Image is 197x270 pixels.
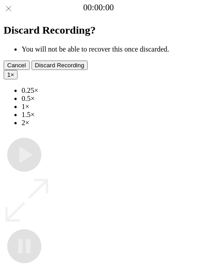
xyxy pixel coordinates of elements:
[22,87,193,95] li: 0.25×
[4,61,30,70] button: Cancel
[22,119,193,127] li: 2×
[22,95,193,103] li: 0.5×
[31,61,88,70] button: Discard Recording
[4,24,193,36] h2: Discard Recording?
[22,111,193,119] li: 1.5×
[7,71,10,78] span: 1
[22,45,193,53] li: You will not be able to recover this once discarded.
[4,70,18,79] button: 1×
[83,3,114,13] a: 00:00:00
[22,103,193,111] li: 1×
